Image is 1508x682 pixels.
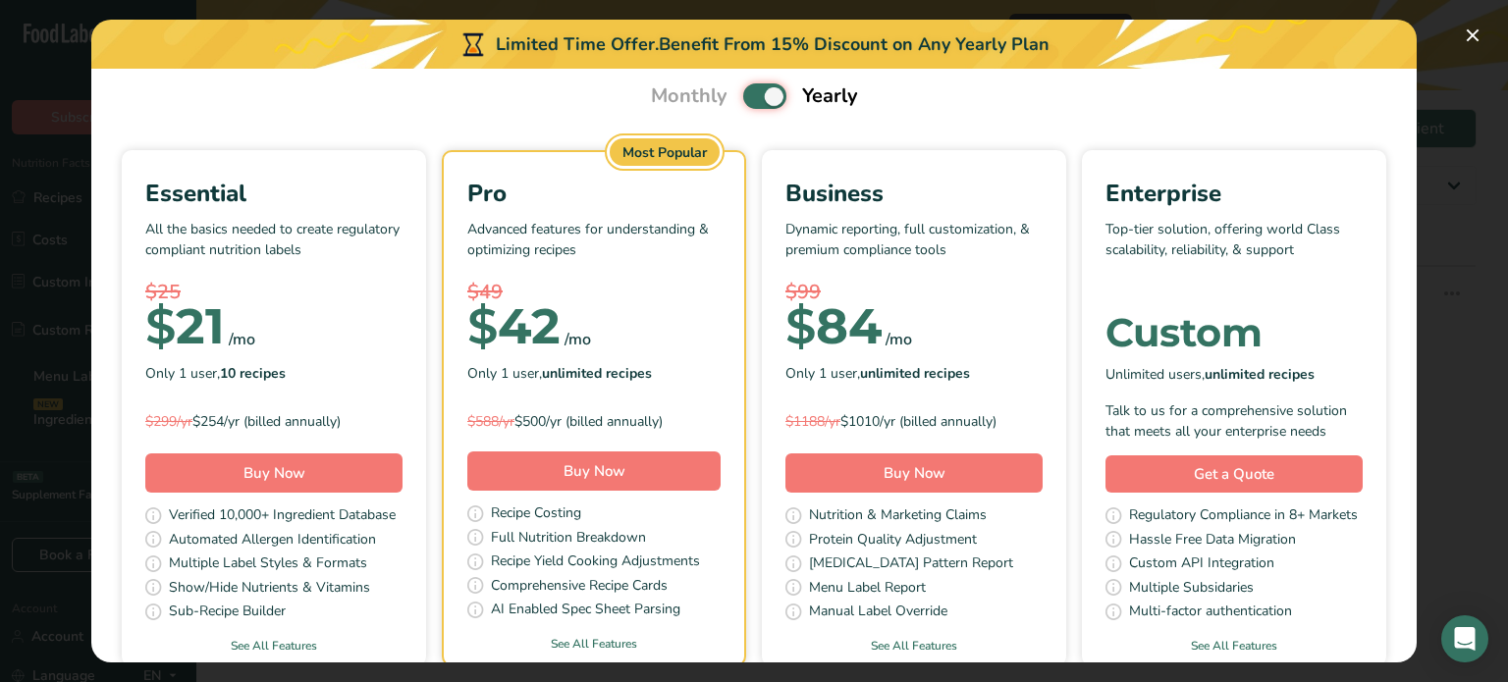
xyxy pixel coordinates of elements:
span: Custom API Integration [1129,552,1274,577]
span: Protein Quality Adjustment [809,529,977,553]
div: Business [785,176,1043,211]
b: unlimited recipes [860,364,970,383]
span: Verified 10,000+ Ingredient Database [169,504,396,529]
div: $99 [785,278,1043,307]
span: Only 1 user, [467,363,652,384]
b: unlimited recipes [542,364,652,383]
p: Top-tier solution, offering world Class scalability, reliability, & support [1105,219,1363,278]
b: unlimited recipes [1205,365,1315,384]
span: Hassle Free Data Migration [1129,529,1296,553]
button: Buy Now [467,451,721,491]
div: $500/yr (billed annually) [467,411,721,432]
div: Benefit From 15% Discount on Any Yearly Plan [659,31,1050,58]
b: 10 recipes [220,364,286,383]
span: $ [785,296,816,356]
span: Buy Now [884,463,945,483]
div: Custom [1105,313,1363,352]
span: Recipe Yield Cooking Adjustments [491,551,700,575]
span: Only 1 user, [785,363,970,384]
button: Buy Now [145,453,403,493]
span: Menu Label Report [809,577,926,602]
div: $49 [467,278,721,307]
span: Get a Quote [1194,463,1274,486]
span: $1188/yr [785,412,840,431]
a: See All Features [122,637,426,655]
a: See All Features [444,635,744,653]
div: /mo [886,328,912,351]
div: /mo [229,328,255,351]
span: Monthly [651,81,727,111]
div: Pro [467,176,721,211]
div: 84 [785,307,882,346]
div: Enterprise [1105,176,1363,211]
span: Multi-factor authentication [1129,601,1292,625]
span: $ [145,296,176,356]
div: Limited Time Offer. [91,20,1417,69]
span: Show/Hide Nutrients & Vitamins [169,577,370,602]
span: Comprehensive Recipe Cards [491,575,668,600]
div: Talk to us for a comprehensive solution that meets all your enterprise needs [1105,400,1363,442]
div: $254/yr (billed annually) [145,411,403,432]
div: /mo [565,328,591,351]
span: Recipe Costing [491,502,581,527]
a: See All Features [1082,637,1386,655]
div: 21 [145,307,225,346]
span: Automated Allergen Identification [169,529,376,553]
div: Open Intercom Messenger [1441,615,1488,662]
span: Multiple Label Styles & Formats [169,552,367,577]
div: $1010/yr (billed annually) [785,411,1043,432]
span: Only 1 user, [145,363,286,384]
p: All the basics needed to create regulatory compliant nutrition labels [145,219,403,278]
p: Advanced features for understanding & optimizing recipes [467,219,721,278]
span: Sub-Recipe Builder [169,601,286,625]
p: Dynamic reporting, full customization, & premium compliance tools [785,219,1043,278]
button: Buy Now [785,453,1043,493]
a: See All Features [762,637,1066,655]
span: $299/yr [145,412,192,431]
div: Most Popular [610,138,720,166]
span: Regulatory Compliance in 8+ Markets [1129,504,1358,529]
span: Manual Label Override [809,601,947,625]
span: Yearly [802,81,858,111]
div: $25 [145,278,403,307]
span: $ [467,296,498,356]
span: Unlimited users, [1105,364,1315,385]
div: 42 [467,307,561,346]
span: Buy Now [564,461,625,481]
span: [MEDICAL_DATA] Pattern Report [809,552,1013,577]
a: Get a Quote [1105,455,1363,494]
span: Nutrition & Marketing Claims [809,504,987,529]
span: Buy Now [243,463,305,483]
div: Essential [145,176,403,211]
span: $588/yr [467,412,514,431]
span: Multiple Subsidaries [1129,577,1254,602]
span: Full Nutrition Breakdown [491,527,646,551]
span: AI Enabled Spec Sheet Parsing [491,599,680,623]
